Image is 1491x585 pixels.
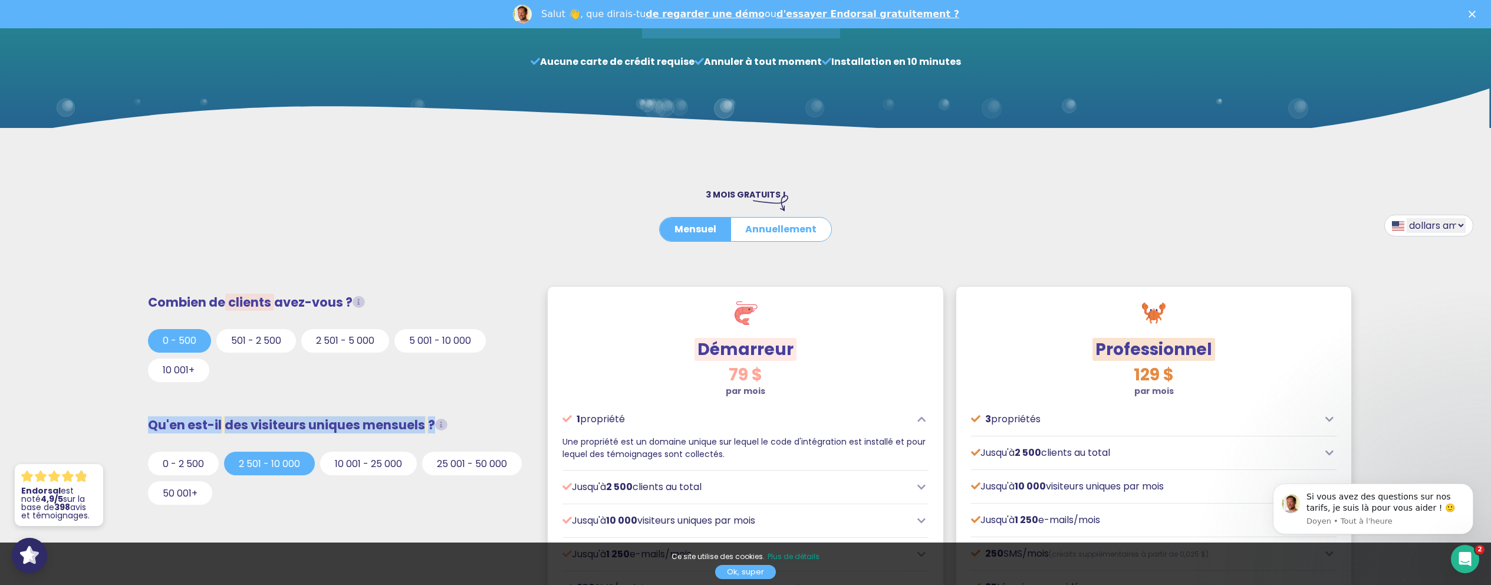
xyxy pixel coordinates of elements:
[435,419,447,431] i: Visiteurs uniques qui consultent nos outils de preuve sociale (widgets, popups FOMO ou Wall of Lo...
[980,446,1015,459] font: Jusqu'à
[274,294,353,311] font: avez-vous ?
[148,294,225,311] font: Combien de
[148,329,211,353] button: 0 - 500
[727,566,764,577] font: Ok, super
[734,301,758,325] img: shrimp.svg
[41,493,63,505] font: 4,9/5
[633,480,702,494] font: clients au total
[985,412,991,426] font: 3
[513,5,532,24] img: Image de profil pour Dean
[745,222,817,236] font: Annuellement
[239,456,300,470] font: 2 501 - 10 000
[1317,43,1337,63] img: bubble.svg
[637,514,755,527] font: visiteurs uniques par mois
[606,480,633,494] font: 2 500
[1469,11,1480,18] div: Fermer
[203,31,210,38] img: bubble.svg
[335,456,402,470] font: 10 001 - 25 000
[672,551,765,561] font: Ce site utilise des cookies.
[674,222,716,236] font: Mensuel
[1232,38,1238,44] img: bubble.svg
[148,481,212,505] button: 50 001+
[394,329,486,353] button: 5 001 - 10 000
[660,218,731,241] button: Mensuel
[1477,545,1482,553] font: 2
[54,501,70,513] font: 398
[541,8,646,19] font: Salut 👋, que dirais-tu
[765,8,776,19] font: ou
[148,416,222,433] font: Qu'en est-il
[1134,385,1174,397] font: par mois
[316,334,374,347] font: 2 501 - 5 000
[562,436,926,460] font: Une propriété est un domaine unique sur lequel le code d'intégration est installé et pour lequel ...
[540,55,695,68] font: Aucune carte de crédit requise
[163,38,169,44] img: bubble.svg
[1015,479,1046,493] font: 10 000
[768,551,819,563] a: Plus de détails
[729,363,762,386] font: 79 $
[1142,301,1166,325] img: crab.svg
[991,412,1041,426] font: propriétés
[21,501,90,521] font: avis et témoignages.
[216,329,296,353] button: 501 - 2 500
[437,456,507,470] font: 25 001 - 50 000
[1451,545,1479,573] iframe: Chat en direct par interphone
[85,52,104,71] img: bubble.svg
[225,416,425,433] font: des visiteurs uniques mensuels
[353,296,365,308] i: Nombre total de clients auprès desquels vous demandez des témoignages/avis.
[1255,473,1491,541] iframe: Message de notifications d'interphone
[148,452,219,475] button: 0 - 2 500
[1041,446,1110,459] font: clients au total
[21,493,85,513] font: sur la base de
[163,334,196,347] font: 0 - 500
[704,55,822,68] font: Annuler à tout moment
[572,514,606,527] font: Jusqu'à
[706,189,786,201] font: 3 MOIS GRATUITS !
[980,513,1015,527] font: Jusqu'à
[980,479,1015,493] font: Jusqu'à
[1038,513,1100,527] font: e-mails/mois
[730,218,831,241] button: Annuellement
[320,452,417,475] button: 10 001 - 25 000
[224,452,315,475] button: 2 501 - 10 000
[1015,513,1038,527] font: 1 250
[646,8,765,19] a: de regarder une démo
[1095,338,1212,361] font: Professionnel
[606,514,637,527] font: 10 000
[301,329,389,353] button: 2 501 - 5 000
[163,486,198,499] font: 50 001+
[753,195,788,211] img: arrow-right-down.svg
[1134,363,1174,386] font: 129 $
[1046,479,1164,493] font: visiteurs uniques par mois
[1015,446,1041,459] font: 2 500
[422,452,522,475] button: 25 001 - 50 000
[21,485,74,505] font: est noté
[572,480,606,494] font: Jusqu'à
[768,551,819,561] font: Plus de détails
[726,385,765,397] font: par mois
[148,359,209,382] button: 10 001+
[697,338,794,361] font: Démarreur
[831,55,961,68] font: Installation en 10 minutes
[228,294,271,311] font: clients
[580,412,625,426] font: propriété
[163,456,204,470] font: 0 - 2 500
[21,485,61,497] font: Endorsal
[231,334,281,347] font: 501 - 2 500
[776,8,959,19] a: d'essayer Endorsal gratuitement ?
[163,363,195,377] font: 10 001+
[428,416,435,433] font: ?
[577,412,580,426] font: 1
[409,334,471,347] font: 5 001 - 10 000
